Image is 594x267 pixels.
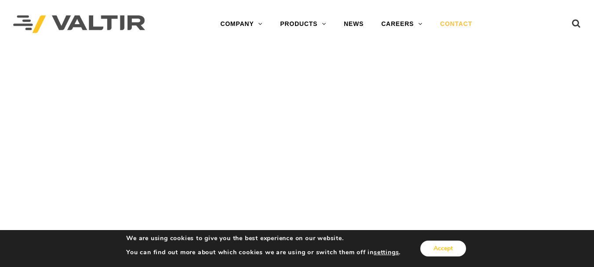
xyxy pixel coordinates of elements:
[420,241,466,256] button: Accept
[211,15,271,33] a: COMPANY
[372,15,431,33] a: CAREERS
[13,15,145,33] img: Valtir
[126,234,401,242] p: We are using cookies to give you the best experience on our website.
[271,15,335,33] a: PRODUCTS
[431,15,481,33] a: CONTACT
[374,249,399,256] button: settings
[335,15,372,33] a: NEWS
[126,249,401,256] p: You can find out more about which cookies we are using or switch them off in .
